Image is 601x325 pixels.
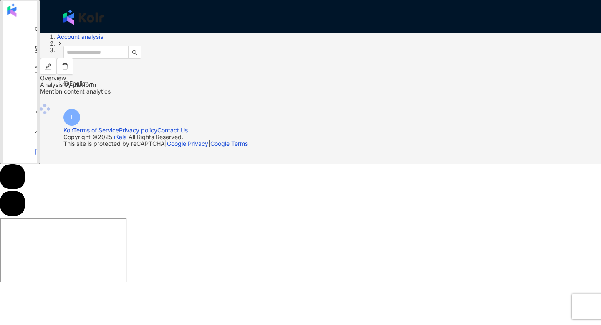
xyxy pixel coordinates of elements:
[40,88,601,95] div: Mention content analytics
[167,140,208,147] a: Google Privacy
[208,140,210,147] span: |
[210,140,248,147] a: Google Terms
[5,3,18,17] img: logo icon
[63,140,248,147] span: This site is protected by reCAPTCHA
[119,127,157,134] a: Privacy policy
[40,75,601,81] div: Overview
[57,33,103,40] a: Account analysis
[114,133,127,140] a: iKala
[63,127,73,134] a: Kolr
[40,81,601,88] div: Analysis by platform
[35,25,72,33] a: search
[62,63,68,70] span: delete
[71,113,73,122] span: I
[157,127,188,134] a: Contact Us
[63,134,578,140] div: Copyright © 2025 All Rights Reserved.
[165,140,167,147] span: |
[45,63,52,70] span: edit
[132,50,138,56] span: search
[63,10,104,25] img: logo
[73,127,119,134] a: Terms of Service
[35,123,41,142] span: rise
